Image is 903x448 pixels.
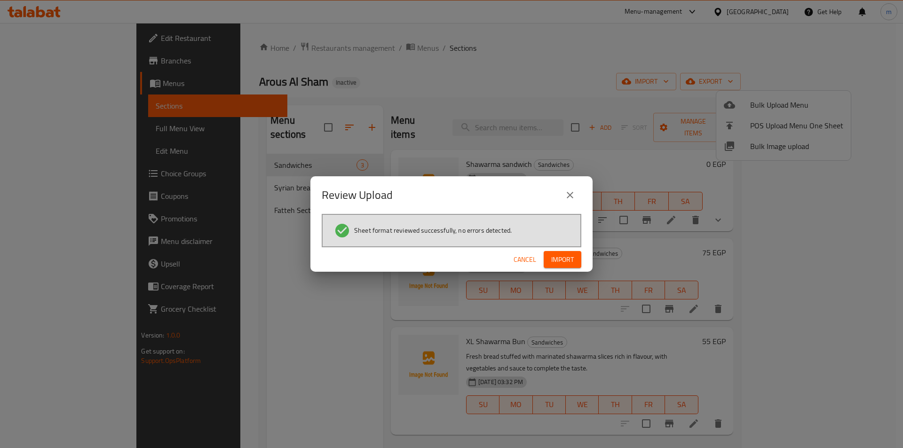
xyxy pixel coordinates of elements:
[551,254,574,266] span: Import
[514,254,536,266] span: Cancel
[559,184,581,206] button: close
[510,251,540,268] button: Cancel
[322,188,393,203] h2: Review Upload
[354,226,512,235] span: Sheet format reviewed successfully, no errors detected.
[544,251,581,268] button: Import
